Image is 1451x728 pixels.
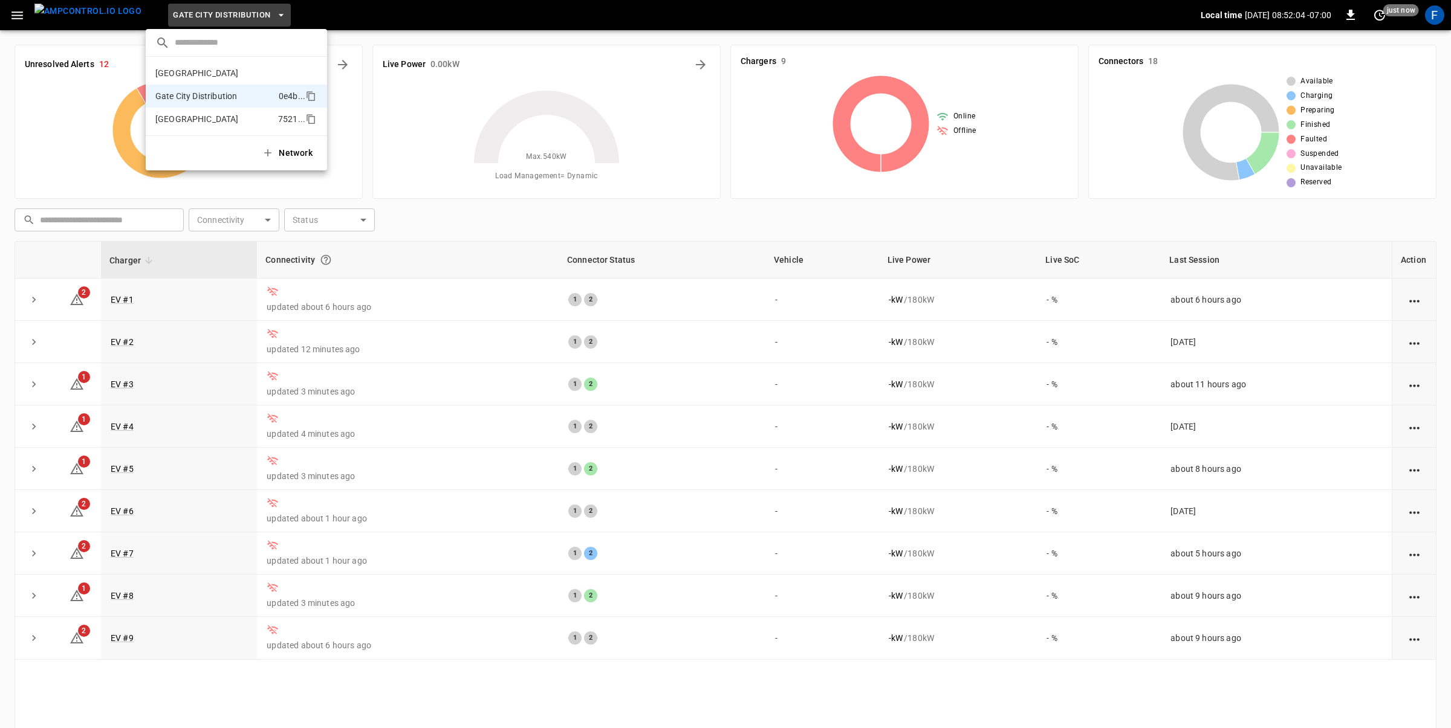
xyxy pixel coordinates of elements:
p: Gate City Distribution [155,90,274,102]
p: [GEOGRAPHIC_DATA] [155,67,274,79]
p: [GEOGRAPHIC_DATA] [155,113,273,125]
div: copy [305,89,318,103]
button: Network [255,141,322,166]
div: copy [305,112,318,126]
